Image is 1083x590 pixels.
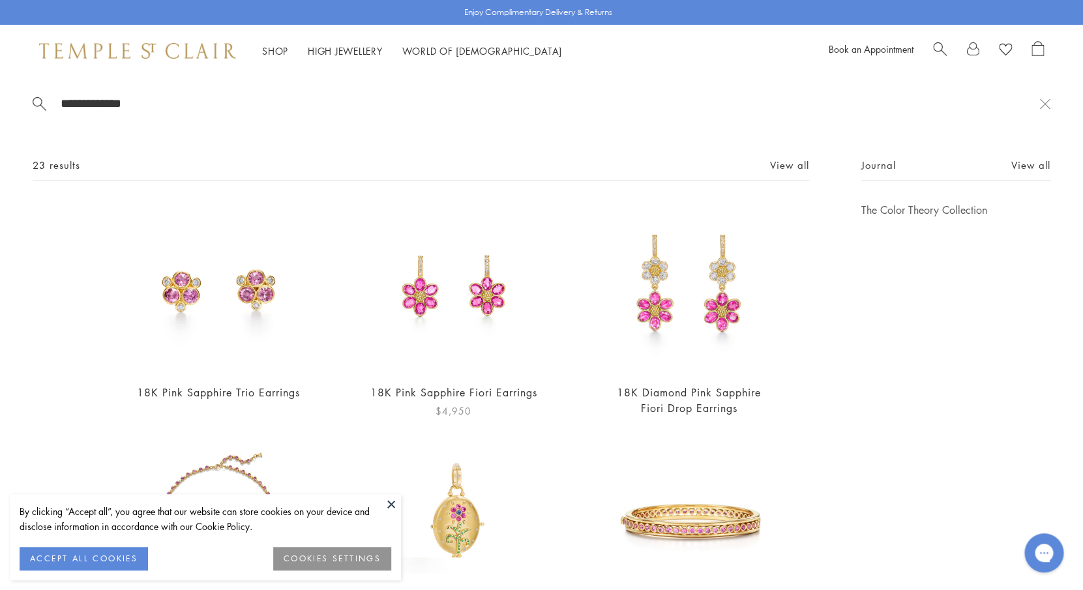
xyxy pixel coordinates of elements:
img: 18K Pink Sapphire Trio Earrings [133,203,303,373]
a: World of [DEMOGRAPHIC_DATA]World of [DEMOGRAPHIC_DATA] [402,44,562,57]
span: 23 results [33,157,80,173]
a: View Wishlist [999,41,1012,61]
a: 18K Pink Sapphire Trio Earrings [136,385,299,400]
a: 18K Diamond Pink Sapphire Fiori Drop Earrings [617,385,761,415]
span: Journal [861,157,896,173]
a: 18K Pink Sapphire Fiori Earrings [370,385,537,400]
a: Open Shopping Bag [1031,41,1044,61]
img: E36886-FIORIPS [368,203,539,373]
a: View all [1011,158,1050,172]
a: The Color Theory Collection [861,203,1050,217]
iframe: Gorgias live chat messenger [1018,529,1070,577]
button: ACCEPT ALL COOKIES [20,547,148,570]
p: Enjoy Complimentary Delivery & Returns [464,6,612,19]
span: $4,950 [436,404,471,419]
a: Search [933,41,947,61]
img: E31687-DBFIORPS [604,203,774,373]
a: View all [770,158,809,172]
a: Book an Appointment [829,42,913,55]
a: High JewelleryHigh Jewellery [308,44,383,57]
div: By clicking “Accept all”, you agree that our website can store cookies on your device and disclos... [20,504,391,534]
button: COOKIES SETTINGS [273,547,391,570]
img: Temple St. Clair [39,43,236,59]
a: ShopShop [262,44,288,57]
nav: Main navigation [262,43,562,59]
